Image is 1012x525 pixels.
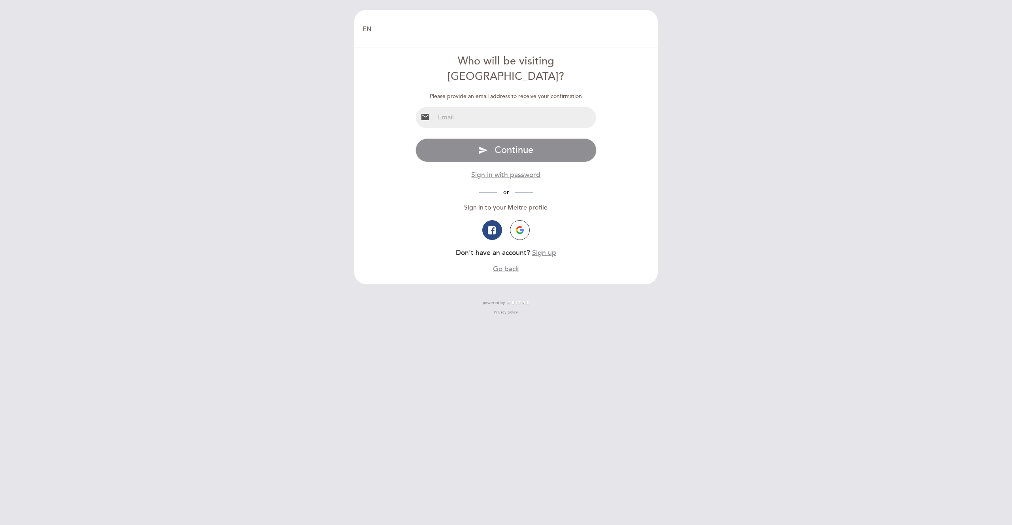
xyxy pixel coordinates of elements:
div: Please provide an email address to receive your confirmation [415,93,597,100]
input: Email [435,107,597,128]
span: Don’t have an account? [456,249,530,257]
i: send [478,145,488,155]
i: email [421,112,430,122]
button: Sign up [532,248,556,258]
span: powered by [483,300,505,306]
div: Who will be visiting [GEOGRAPHIC_DATA]? [415,54,597,85]
button: Sign in with password [471,170,540,180]
img: MEITRE [507,301,529,305]
button: Go back [493,264,519,274]
div: Sign in to your Meitre profile [415,203,597,212]
button: send Continue [415,138,597,162]
a: powered by [483,300,529,306]
span: or [497,189,515,196]
img: icon-google.png [516,226,524,234]
span: Continue [495,144,533,156]
a: Privacy policy [494,310,518,315]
